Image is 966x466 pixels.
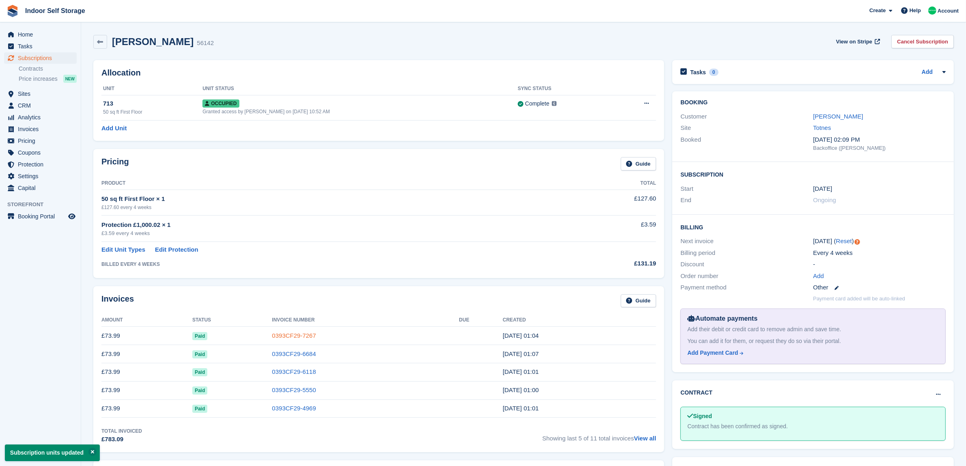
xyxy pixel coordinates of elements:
div: Start [680,184,813,194]
span: Paid [192,386,207,395]
div: Every 4 weeks [813,248,946,258]
h2: [PERSON_NAME] [112,36,194,47]
th: Status [192,314,272,327]
a: Edit Protection [155,245,198,255]
span: Capital [18,182,67,194]
a: menu [4,159,77,170]
a: 0393CF29-6684 [272,350,316,357]
h2: Tasks [690,69,706,76]
div: Other [813,283,946,292]
div: You can add it for them, or request they do so via their portal. [687,337,939,345]
div: Backoffice ([PERSON_NAME]) [813,144,946,152]
div: Next invoice [680,237,813,246]
div: [DATE] 02:09 PM [813,135,946,145]
span: Booking Portal [18,211,67,222]
div: 50 sq ft First Floor [103,108,202,116]
div: 56142 [197,39,214,48]
a: Preview store [67,211,77,221]
div: £783.09 [101,435,142,444]
a: 0393CF29-6118 [272,368,316,375]
div: Granted access by [PERSON_NAME] on [DATE] 10:52 AM [202,108,518,115]
th: Created [503,314,656,327]
a: Add Payment Card [687,349,936,357]
span: Showing last 5 of 11 total invoices [542,427,656,444]
h2: Billing [680,223,946,231]
div: £131.19 [553,259,656,268]
a: menu [4,182,77,194]
a: menu [4,29,77,40]
span: CRM [18,100,67,111]
a: menu [4,41,77,52]
div: Protection £1,000.02 × 1 [101,220,553,230]
a: Totnes [813,124,831,131]
a: 0393CF29-5550 [272,386,316,393]
th: Sync Status [518,82,614,95]
img: stora-icon-8386f47178a22dfd0bd8f6a31ec36ba5ce8667c1dd55bd0f319d3a0aa187defe.svg [6,5,19,17]
img: Helen Nicholls [928,6,936,15]
span: Price increases [19,75,58,83]
a: Guide [621,294,656,308]
th: Invoice Number [272,314,459,327]
div: Complete [525,99,549,108]
span: Paid [192,368,207,376]
div: Add their debit or credit card to remove admin and save time. [687,325,939,334]
td: £127.60 [553,190,656,215]
h2: Invoices [101,294,134,308]
p: Payment card added will be auto-linked [813,295,905,303]
time: 2025-06-27 00:07:28 UTC [503,350,539,357]
a: menu [4,147,77,158]
time: 2025-05-30 00:01:57 UTC [503,368,539,375]
a: Add [813,272,824,281]
a: Contracts [19,65,77,73]
span: Home [18,29,67,40]
span: Occupied [202,99,239,108]
a: Cancel Subscription [891,35,954,48]
div: [DATE] ( ) [813,237,946,246]
a: menu [4,123,77,135]
div: Customer [680,112,813,121]
h2: Booking [680,99,946,106]
td: £73.99 [101,381,192,399]
a: Add [922,68,933,77]
a: menu [4,170,77,182]
div: Contract has been confirmed as signed. [687,422,939,431]
div: 50 sq ft First Floor × 1 [101,194,553,204]
th: Product [101,177,553,190]
a: Reset [836,237,852,244]
div: Add Payment Card [687,349,738,357]
div: Signed [687,412,939,421]
div: Automate payments [687,314,939,324]
td: £73.99 [101,345,192,363]
span: Invoices [18,123,67,135]
a: menu [4,100,77,111]
span: Protection [18,159,67,170]
p: Subscription units updated [5,444,100,461]
time: 2025-05-02 00:00:05 UTC [503,386,539,393]
a: menu [4,135,77,147]
div: Booked [680,135,813,152]
span: Create [869,6,886,15]
time: 2024-10-18 00:00:00 UTC [813,184,832,194]
img: icon-info-grey-7440780725fd019a000dd9b08b2336e03edf1995a4989e88bcd33f0948082b44.svg [552,101,557,106]
div: £127.60 every 4 weeks [101,204,553,211]
span: Ongoing [813,196,836,203]
div: Order number [680,272,813,281]
time: 2025-07-25 00:04:02 UTC [503,332,539,339]
div: £3.59 every 4 weeks [101,229,553,237]
span: Account [938,7,959,15]
div: - [813,260,946,269]
div: Site [680,123,813,133]
h2: Pricing [101,157,129,170]
span: Sites [18,88,67,99]
div: Tooltip anchor [854,238,861,246]
h2: Contract [680,388,712,397]
div: Billing period [680,248,813,258]
div: BILLED EVERY 4 WEEKS [101,261,553,268]
th: Total [553,177,656,190]
a: 0393CF29-7267 [272,332,316,339]
a: Indoor Self Storage [22,4,88,17]
span: Coupons [18,147,67,158]
th: Unit [101,82,202,95]
a: Edit Unit Types [101,245,145,255]
span: Paid [192,405,207,413]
